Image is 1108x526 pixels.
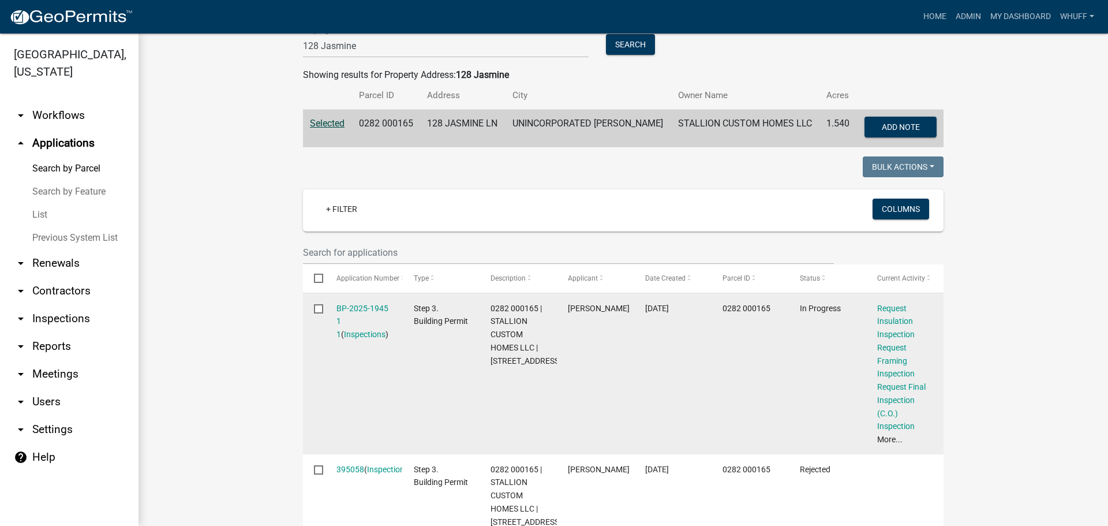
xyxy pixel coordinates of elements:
[723,465,770,474] span: 0282 000165
[557,264,634,292] datatable-header-cell: Applicant
[864,117,937,137] button: Add Note
[336,304,388,340] a: BP-2025-1945 1 1
[491,274,526,282] span: Description
[645,465,669,474] span: 03/26/2025
[336,465,364,474] a: 395058
[877,274,925,282] span: Current Activity
[645,274,686,282] span: Date Created
[14,423,28,437] i: arrow_drop_down
[414,304,468,326] span: Step 3. Building Permit
[863,156,944,177] button: Bulk Actions
[506,110,671,148] td: UNINCORPORATED [PERSON_NAME]
[352,82,421,109] th: Parcel ID
[14,136,28,150] i: arrow_drop_up
[402,264,480,292] datatable-header-cell: Type
[919,6,951,28] a: Home
[420,82,505,109] th: Address
[480,264,557,292] datatable-header-cell: Description
[873,199,929,219] button: Columns
[303,68,944,82] div: Showing results for Property Address:
[800,304,841,313] span: In Progress
[336,463,392,476] div: ( )
[414,465,468,487] span: Step 3. Building Permit
[456,69,509,80] strong: 128 Jasmine
[723,274,750,282] span: Parcel ID
[789,264,866,292] datatable-header-cell: Status
[14,109,28,122] i: arrow_drop_down
[568,274,598,282] span: Applicant
[877,435,903,444] a: More...
[420,110,505,148] td: 128 JASMINE LN
[877,343,915,379] a: Request Framing Inspection
[877,382,926,431] a: Request Final Inspection (C.O.) Inspection
[1055,6,1099,28] a: whuff
[303,264,325,292] datatable-header-cell: Select
[344,330,385,339] a: Inspections
[303,241,834,264] input: Search for applications
[634,264,712,292] datatable-header-cell: Date Created
[336,302,392,341] div: ( )
[819,110,856,148] td: 1.540
[367,465,409,474] a: Inspections
[491,304,562,365] span: 0282 000165 | STALLION CUSTOM HOMES LLC | 128 JASMINE LN
[877,304,915,340] a: Request Insulation Inspection
[506,82,671,109] th: City
[14,367,28,381] i: arrow_drop_down
[414,274,429,282] span: Type
[14,256,28,270] i: arrow_drop_down
[568,465,630,474] span: MELISSA RAMOS
[881,122,919,132] span: Add Note
[14,312,28,326] i: arrow_drop_down
[568,304,630,313] span: MELISSA RAMOS
[866,264,944,292] datatable-header-cell: Current Activity
[819,82,856,109] th: Acres
[14,284,28,298] i: arrow_drop_down
[712,264,789,292] datatable-header-cell: Parcel ID
[310,118,345,129] a: Selected
[671,82,820,109] th: Owner Name
[800,465,830,474] span: Rejected
[951,6,986,28] a: Admin
[14,340,28,353] i: arrow_drop_down
[671,110,820,148] td: STALLION CUSTOM HOMES LLC
[645,304,669,313] span: 05/12/2025
[325,264,402,292] datatable-header-cell: Application Number
[800,274,820,282] span: Status
[352,110,421,148] td: 0282 000165
[317,199,366,219] a: + Filter
[336,274,399,282] span: Application Number
[14,450,28,464] i: help
[723,304,770,313] span: 0282 000165
[14,395,28,409] i: arrow_drop_down
[986,6,1055,28] a: My Dashboard
[606,34,655,55] button: Search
